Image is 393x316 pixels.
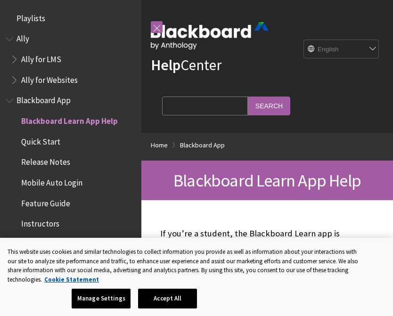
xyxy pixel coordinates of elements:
[21,51,61,64] span: Ally for LMS
[151,56,221,74] a: HelpCenter
[16,10,45,23] span: Playlists
[21,134,60,146] span: Quick Start
[21,72,78,85] span: Ally for Websites
[16,93,71,105] span: Blackboard App
[21,113,118,126] span: Blackboard Learn App Help
[21,216,59,229] span: Instructors
[180,139,225,151] a: Blackboard App
[304,40,379,59] select: Site Language Selector
[248,97,290,115] input: Search
[8,247,366,284] div: This website uses cookies and similar technologies to collect information you provide as well as ...
[6,31,136,88] nav: Book outline for Anthology Ally Help
[21,195,70,208] span: Feature Guide
[173,170,361,191] span: Blackboard Learn App Help
[16,31,29,44] span: Ally
[44,275,99,284] a: More information about your privacy, opens in a new tab
[72,289,131,308] button: Manage Settings
[138,289,197,308] button: Accept All
[21,154,70,167] span: Release Notes
[21,175,82,187] span: Mobile Auto Login
[6,10,136,26] nav: Book outline for Playlists
[160,227,374,301] p: If you’re a student, the Blackboard Learn app is designed especially for you to view content and ...
[151,56,180,74] strong: Help
[21,236,54,249] span: Students
[151,139,168,151] a: Home
[151,22,269,49] img: Blackboard by Anthology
